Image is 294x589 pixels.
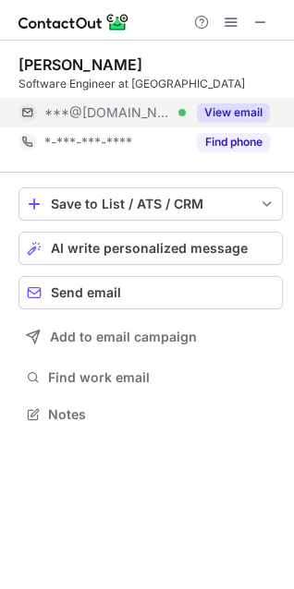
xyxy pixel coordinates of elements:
[18,11,129,33] img: ContactOut v5.3.10
[18,76,283,92] div: Software Engineer at [GEOGRAPHIC_DATA]
[18,187,283,221] button: save-profile-one-click
[18,55,142,74] div: [PERSON_NAME]
[51,241,248,256] span: AI write personalized message
[18,365,283,391] button: Find work email
[18,276,283,309] button: Send email
[18,402,283,427] button: Notes
[44,104,172,121] span: ***@[DOMAIN_NAME]
[48,406,276,423] span: Notes
[197,133,270,151] button: Reveal Button
[18,320,283,354] button: Add to email campaign
[48,369,276,386] span: Find work email
[51,285,121,300] span: Send email
[50,330,197,344] span: Add to email campaign
[18,232,283,265] button: AI write personalized message
[51,197,251,211] div: Save to List / ATS / CRM
[197,103,270,122] button: Reveal Button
